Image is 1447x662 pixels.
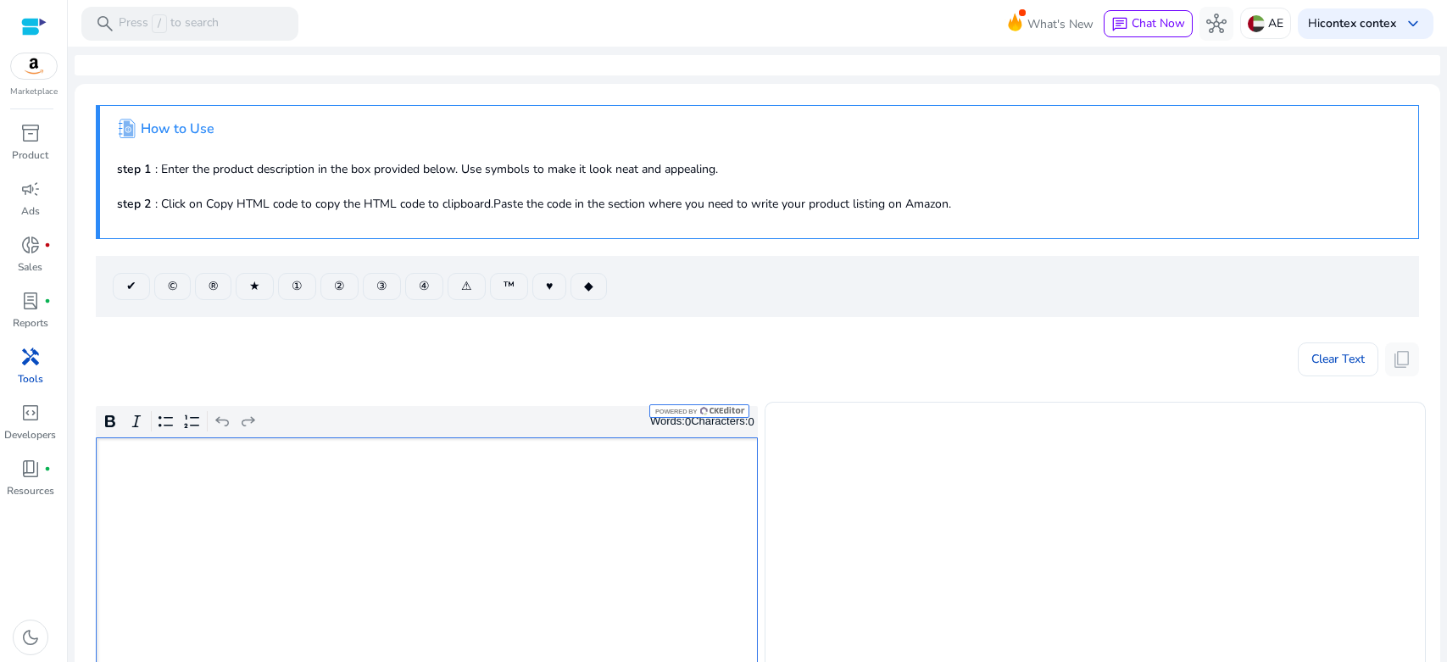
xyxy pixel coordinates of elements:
[13,315,48,331] p: Reports
[95,14,115,34] span: search
[320,273,359,300] button: ②
[748,415,754,428] label: 0
[141,121,214,137] h4: How to Use
[20,123,41,143] span: inventory_2
[18,259,42,275] p: Sales
[278,273,316,300] button: ①
[18,371,43,387] p: Tools
[117,161,151,177] b: step 1
[419,277,430,295] span: ④
[4,427,56,442] p: Developers
[1199,7,1233,41] button: hub
[20,291,41,311] span: lab_profile
[117,160,1401,178] p: : Enter the product description in the box provided below. Use symbols to make it look neat and a...
[1298,342,1378,376] button: Clear Text
[292,277,303,295] span: ①
[1111,16,1128,33] span: chat
[10,86,58,98] p: Marketplace
[334,277,345,295] span: ②
[20,459,41,479] span: book_4
[168,277,177,295] span: ©
[1403,14,1423,34] span: keyboard_arrow_down
[654,408,697,415] span: Powered by
[1311,342,1365,376] span: Clear Text
[20,347,41,367] span: handyman
[113,273,150,300] button: ✔
[1027,9,1094,39] span: What's New
[1268,8,1283,38] p: AE
[1104,10,1193,37] button: chatChat Now
[126,277,136,295] span: ✔
[96,406,758,438] div: Editor toolbar
[20,235,41,255] span: donut_small
[363,273,401,300] button: ③
[154,273,191,300] button: ©
[209,277,218,295] span: ®
[685,415,691,428] label: 0
[461,277,472,295] span: ⚠
[117,196,151,212] b: step 2
[20,403,41,423] span: code_blocks
[1308,18,1396,30] p: Hi
[1206,14,1227,34] span: hub
[119,14,219,33] p: Press to search
[7,483,54,498] p: Resources
[117,195,1401,213] p: : Click on Copy HTML code to copy the HTML code to clipboard.Paste the code in the section where ...
[650,411,754,432] div: Words: Characters:
[448,273,486,300] button: ⚠
[11,53,57,79] img: amazon.svg
[570,273,607,300] button: ◆
[584,277,593,295] span: ◆
[504,277,515,295] span: ™
[20,627,41,648] span: dark_mode
[405,273,443,300] button: ④
[44,465,51,472] span: fiber_manual_record
[21,203,40,219] p: Ads
[12,147,48,163] p: Product
[1132,15,1185,31] span: Chat Now
[44,242,51,248] span: fiber_manual_record
[546,277,553,295] span: ♥
[236,273,274,300] button: ★
[532,273,566,300] button: ♥
[1248,15,1265,32] img: ae.svg
[20,179,41,199] span: campaign
[44,298,51,304] span: fiber_manual_record
[195,273,231,300] button: ®
[152,14,167,33] span: /
[249,277,260,295] span: ★
[490,273,528,300] button: ™
[376,277,387,295] span: ③
[1320,15,1396,31] b: contex contex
